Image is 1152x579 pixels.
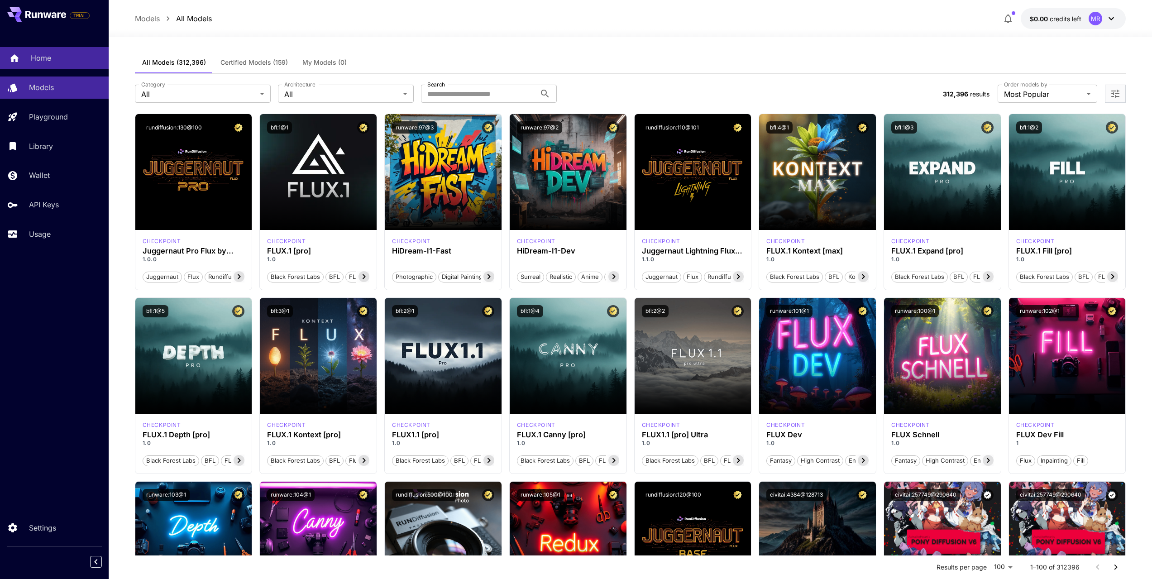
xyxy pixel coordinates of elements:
[232,489,244,501] button: Certified Model – Vetted for best performance and includes a commercial license.
[1037,455,1071,466] button: Inpainting
[766,439,869,447] p: 1.0
[141,81,165,88] label: Category
[392,305,418,317] button: bfl:2@1
[891,431,994,439] div: FLUX Schnell
[642,271,681,282] button: juggernaut
[345,271,387,282] button: FLUX.1 [pro]
[326,456,343,465] span: BFL
[143,247,245,255] div: Juggernaut Pro Flux by RunDiffusion
[392,431,494,439] div: FLUX1.1 [pro]
[1016,439,1119,447] p: 1
[1030,15,1050,23] span: $0.00
[135,13,212,24] nav: breadcrumb
[29,522,56,533] p: Settings
[642,431,744,439] h3: FLUX1.1 [pro] Ultra
[201,455,219,466] button: BFL
[357,305,369,317] button: Certified Model – Vetted for best performance and includes a commercial license.
[891,247,994,255] div: FLUX.1 Expand [pro]
[1073,455,1088,466] button: Fill
[470,455,515,466] button: FLUX1.1 [pro]
[1107,558,1125,576] button: Go to next page
[604,271,633,282] button: Stylized
[891,439,994,447] p: 1.0
[891,421,930,429] p: checkpoint
[267,237,306,245] div: fluxpro
[201,456,219,465] span: BFL
[1016,247,1119,255] h3: FLUX.1 Fill [pro]
[267,439,369,447] p: 1.0
[31,53,51,63] p: Home
[950,271,968,282] button: BFL
[392,247,494,255] div: HiDream-I1-Fast
[176,13,212,24] a: All Models
[392,456,448,465] span: Black Forest Labs
[267,421,306,429] p: checkpoint
[143,237,181,245] p: checkpoint
[891,237,930,245] div: fluxpro
[766,271,823,282] button: Black Forest Labs
[856,305,869,317] button: Certified Model – Vetted for best performance and includes a commercial license.
[141,89,256,100] span: All
[267,271,324,282] button: Black Forest Labs
[392,237,430,245] p: checkpoint
[766,431,869,439] div: FLUX Dev
[766,247,869,255] div: FLUX.1 Kontext [max]
[284,81,315,88] label: Architecture
[142,58,206,67] span: All Models (312,396)
[1016,489,1085,501] button: civitai:257749@290640
[392,455,449,466] button: Black Forest Labs
[392,271,436,282] button: Photographic
[642,247,744,255] h3: Juggernaut Lightning Flux by RunDiffusion
[684,273,702,282] span: flux
[704,273,746,282] span: rundiffusion
[642,421,680,429] p: checkpoint
[576,456,593,465] span: BFL
[1016,271,1073,282] button: Black Forest Labs
[1075,271,1093,282] button: BFL
[392,421,430,429] div: fluxpro
[517,421,555,429] p: checkpoint
[1004,81,1047,88] label: Order models by
[642,237,680,245] div: FLUX.1 D
[845,273,873,282] span: Kontext
[1016,421,1055,429] div: FLUX.1 D
[766,305,813,317] button: runware:101@1
[642,489,705,501] button: rundiffusion:120@100
[891,421,930,429] div: FLUX.1 S
[970,456,1012,465] span: Environment
[267,455,324,466] button: Black Forest Labs
[326,273,343,282] span: BFL
[143,439,245,447] p: 1.0
[731,305,744,317] button: Certified Model – Vetted for best performance and includes a commercial license.
[1016,431,1119,439] div: FLUX Dev Fill
[184,273,202,282] span: flux
[517,456,573,465] span: Black Forest Labs
[517,431,619,439] h3: FLUX.1 Canny [pro]
[845,455,888,466] button: Environment
[392,273,436,282] span: Photographic
[267,489,315,501] button: runware:104@1
[143,255,245,263] p: 1.0.0
[517,121,562,134] button: runware:97@2
[1016,255,1119,263] p: 1.0
[1016,455,1035,466] button: Flux
[891,489,960,501] button: civitai:257749@290640
[392,489,456,501] button: rundiffusion:500@100
[937,563,987,572] p: Results per page
[220,58,288,67] span: Certified Models (159)
[846,456,887,465] span: Environment
[438,271,486,282] button: Digital Painting
[642,255,744,263] p: 1.1.0
[1074,456,1088,465] span: Fill
[922,455,968,466] button: High Contrast
[642,456,698,465] span: Black Forest Labs
[1106,489,1118,501] button: Verified working
[891,455,920,466] button: Fantasy
[357,489,369,501] button: Certified Model – Vetted for best performance and includes a commercial license.
[29,111,68,122] p: Playground
[605,273,633,282] span: Stylized
[346,456,387,465] span: Flux Kontext
[1106,121,1118,134] button: Certified Model – Vetted for best performance and includes a commercial license.
[1089,12,1102,25] div: MR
